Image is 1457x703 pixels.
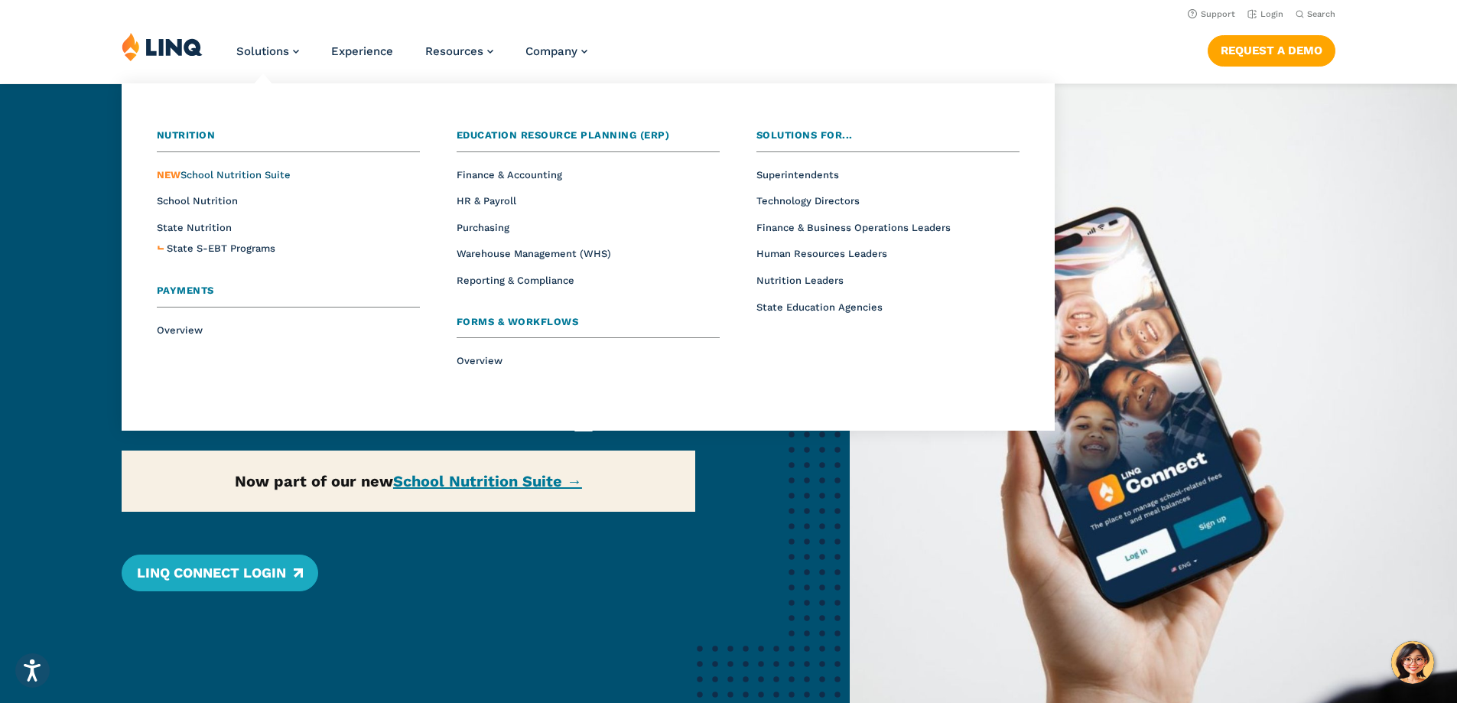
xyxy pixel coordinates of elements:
[157,195,238,207] a: School Nutrition
[1296,8,1335,20] button: Open Search Bar
[235,472,582,490] strong: Now part of our new
[157,128,420,152] a: Nutrition
[157,129,216,141] span: Nutrition
[122,555,318,591] a: LINQ Connect Login
[756,222,951,233] a: Finance & Business Operations Leaders
[525,44,577,58] span: Company
[756,169,839,181] a: Superintendents
[157,169,291,181] a: NEWSchool Nutrition Suite
[157,283,420,308] a: Payments
[1208,32,1335,66] nav: Button Navigation
[236,44,299,58] a: Solutions
[167,242,275,254] span: State S-EBT Programs
[157,222,232,233] a: State Nutrition
[1307,9,1335,19] span: Search
[1208,35,1335,66] a: Request a Demo
[457,128,720,152] a: Education Resource Planning (ERP)
[525,44,587,58] a: Company
[157,169,291,181] span: School Nutrition Suite
[167,241,275,257] a: State S-EBT Programs
[756,195,860,207] a: Technology Directors
[756,301,883,313] a: State Education Agencies
[157,169,180,181] span: NEW
[756,129,853,141] span: Solutions for...
[331,44,393,58] a: Experience
[457,355,502,366] a: Overview
[756,275,844,286] a: Nutrition Leaders
[756,248,887,259] a: Human Resources Leaders
[1247,9,1283,19] a: Login
[1188,9,1235,19] a: Support
[457,275,574,286] a: Reporting & Compliance
[157,285,214,296] span: Payments
[425,44,483,58] span: Resources
[457,314,720,339] a: Forms & Workflows
[236,44,289,58] span: Solutions
[457,248,611,259] a: Warehouse Management (WHS)
[122,32,203,61] img: LINQ | K‑12 Software
[236,32,587,83] nav: Primary Navigation
[457,316,579,327] span: Forms & Workflows
[457,222,509,233] a: Purchasing
[1391,641,1434,684] button: Hello, have a question? Let’s chat.
[756,128,1020,152] a: Solutions for...
[157,324,203,336] a: Overview
[393,472,582,490] a: School Nutrition Suite →
[457,169,562,181] a: Finance & Accounting
[457,129,670,141] span: Education Resource Planning (ERP)
[425,44,493,58] a: Resources
[457,195,516,207] a: HR & Payroll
